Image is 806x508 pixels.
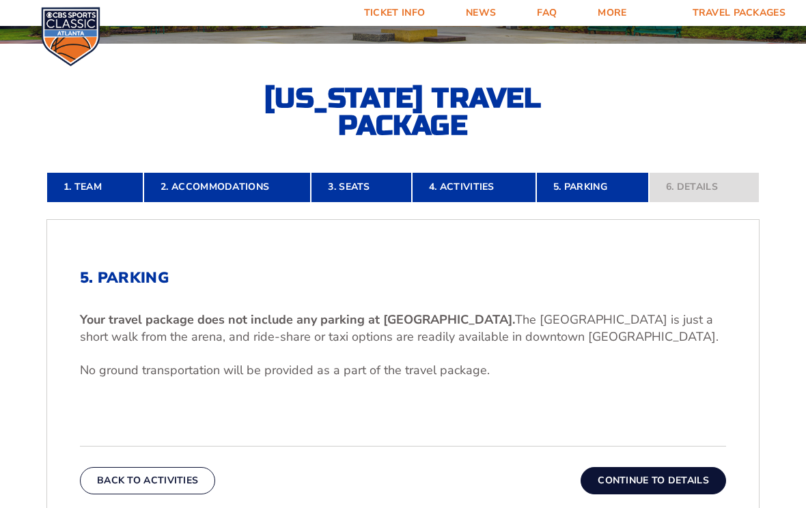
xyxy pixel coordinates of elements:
[80,467,215,494] button: Back To Activities
[46,172,143,202] a: 1. Team
[80,311,515,328] b: Your travel package does not include any parking at [GEOGRAPHIC_DATA].
[581,467,726,494] button: Continue To Details
[143,172,311,202] a: 2. Accommodations
[80,311,726,345] p: The [GEOGRAPHIC_DATA] is just a short walk from the arena, and ride-share or taxi options are rea...
[311,172,411,202] a: 3. Seats
[412,172,536,202] a: 4. Activities
[80,269,726,287] h2: 5. Parking
[41,7,100,66] img: CBS Sports Classic
[253,85,553,139] h2: [US_STATE] Travel Package
[80,362,726,379] p: No ground transportation will be provided as a part of the travel package.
